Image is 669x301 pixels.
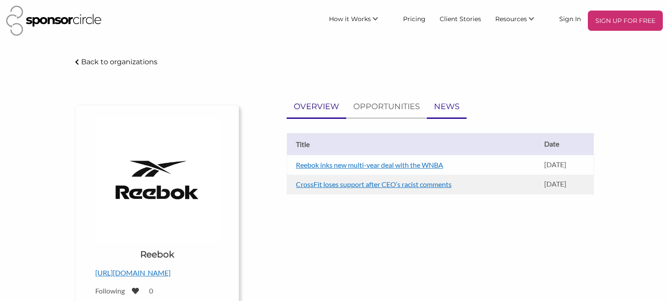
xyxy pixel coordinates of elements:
a: Pricing [396,11,433,26]
a: CrossFit loses support after CEO’s racist comments [296,180,452,188]
th: Date [540,133,594,155]
th: Title [287,133,539,155]
a: Reebok inks new multi-year deal with the WNBA [296,161,443,169]
label: 0 [149,286,153,295]
img: Sponsor Circle Logo [6,6,101,36]
a: Client Stories [433,11,488,26]
span: Resources [495,15,527,23]
p: Back to organizations [81,58,157,66]
p: OVERVIEW [294,100,339,113]
img: Reebok Logo [95,118,219,242]
p: SIGN UP FOR FREE [591,14,659,27]
span: How it Works [329,15,371,23]
h1: Reebok [140,248,174,261]
a: Sign In [552,11,588,26]
p: OPPORTUNITIES [353,100,420,113]
li: How it Works [322,11,396,31]
p: [URL][DOMAIN_NAME] [95,267,219,279]
p: [DATE] [544,160,589,169]
li: Resources [488,11,552,31]
p: [DATE] [544,180,589,188]
label: Following [95,286,126,295]
p: NEWS [434,100,460,113]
